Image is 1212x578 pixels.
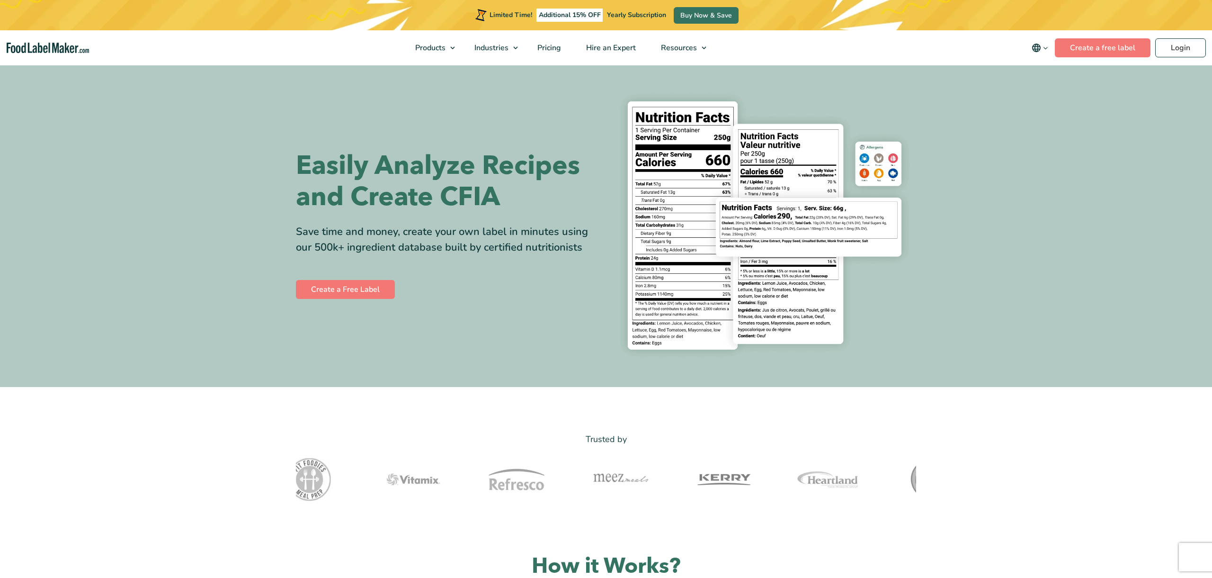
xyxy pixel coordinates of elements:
[462,30,523,65] a: Industries
[296,150,599,213] h1: Easily Analyze Recipes and Create CFIA
[674,7,739,24] a: Buy Now & Save
[574,30,646,65] a: Hire an Expert
[525,30,571,65] a: Pricing
[1025,38,1055,57] button: Change language
[1155,38,1206,57] a: Login
[296,433,916,446] p: Trusted by
[536,9,603,22] span: Additional 15% OFF
[535,43,562,53] span: Pricing
[412,43,446,53] span: Products
[472,43,509,53] span: Industries
[490,10,532,19] span: Limited Time!
[403,30,460,65] a: Products
[296,280,395,299] a: Create a Free Label
[583,43,637,53] span: Hire an Expert
[7,43,89,54] a: Food Label Maker homepage
[658,43,698,53] span: Resources
[649,30,711,65] a: Resources
[296,224,599,255] div: Save time and money, create your own label in minutes using our 500k+ ingredient database built b...
[607,10,666,19] span: Yearly Subscription
[1055,38,1150,57] a: Create a free label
